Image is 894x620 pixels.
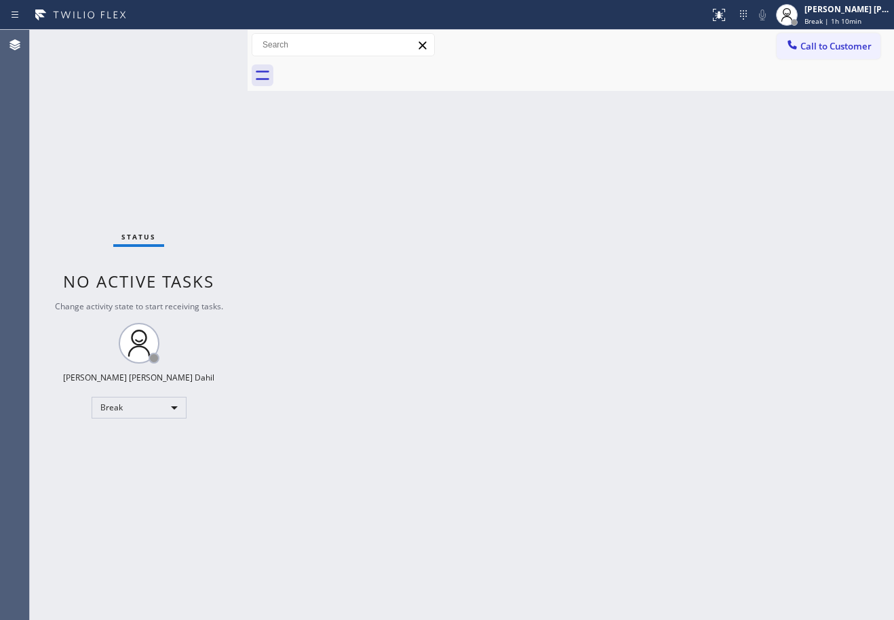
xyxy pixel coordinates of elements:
div: [PERSON_NAME] [PERSON_NAME] Dahil [804,3,890,15]
span: Status [121,232,156,241]
span: No active tasks [63,270,214,292]
span: Break | 1h 10min [804,16,861,26]
span: Change activity state to start receiving tasks. [55,301,223,312]
div: [PERSON_NAME] [PERSON_NAME] Dahil [63,372,214,383]
button: Mute [753,5,772,24]
div: Break [92,397,187,419]
input: Search [252,34,434,56]
button: Call to Customer [777,33,880,59]
span: Call to Customer [800,40,872,52]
